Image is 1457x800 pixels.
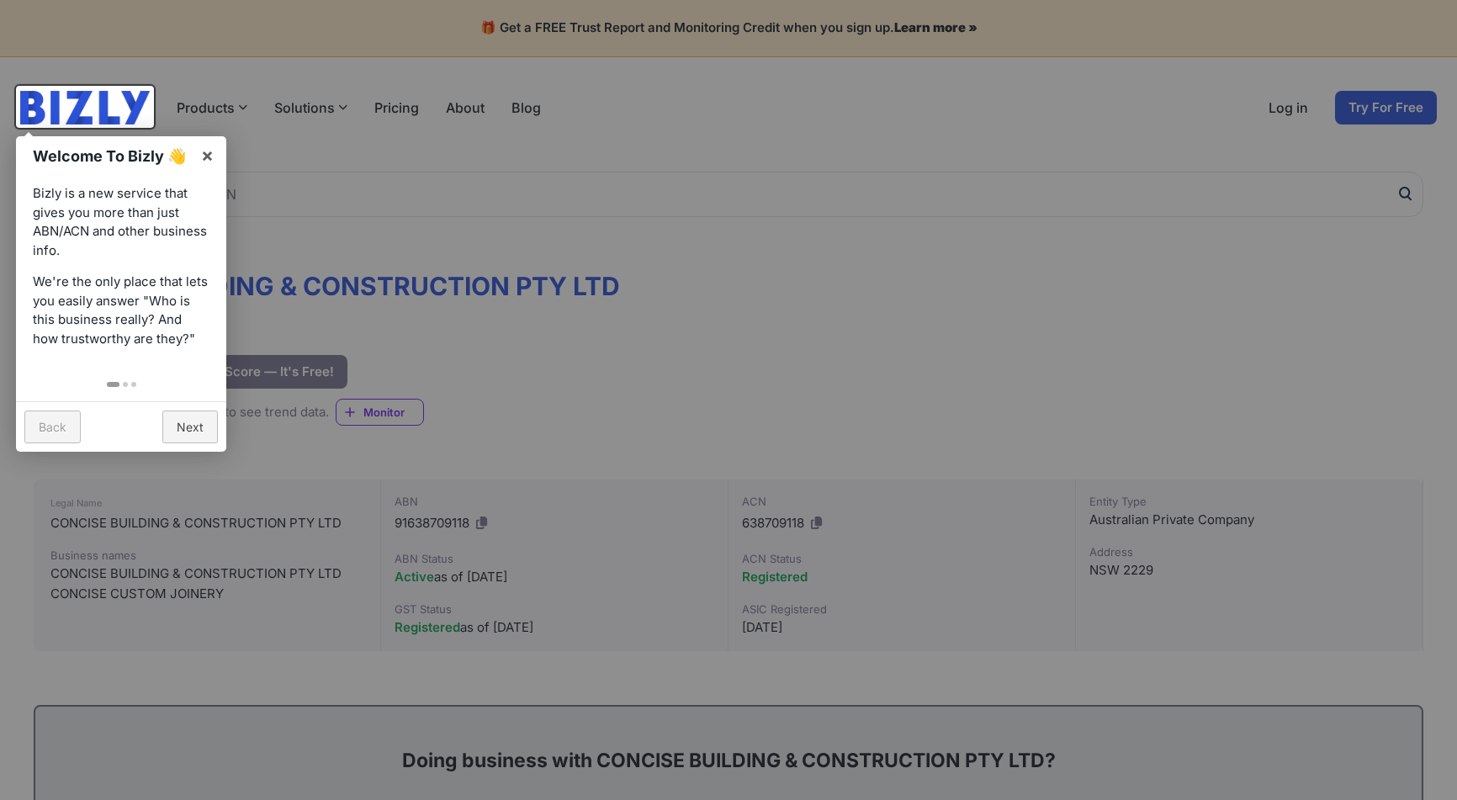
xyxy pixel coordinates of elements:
p: We're the only place that lets you easily answer "Who is this business really? And how trustworth... [33,273,209,348]
a: Next [162,411,218,443]
h1: Welcome To Bizly 👋 [33,145,192,167]
p: Bizly is a new service that gives you more than just ABN/ACN and other business info. [33,184,209,260]
a: × [188,136,226,174]
a: Back [24,411,81,443]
